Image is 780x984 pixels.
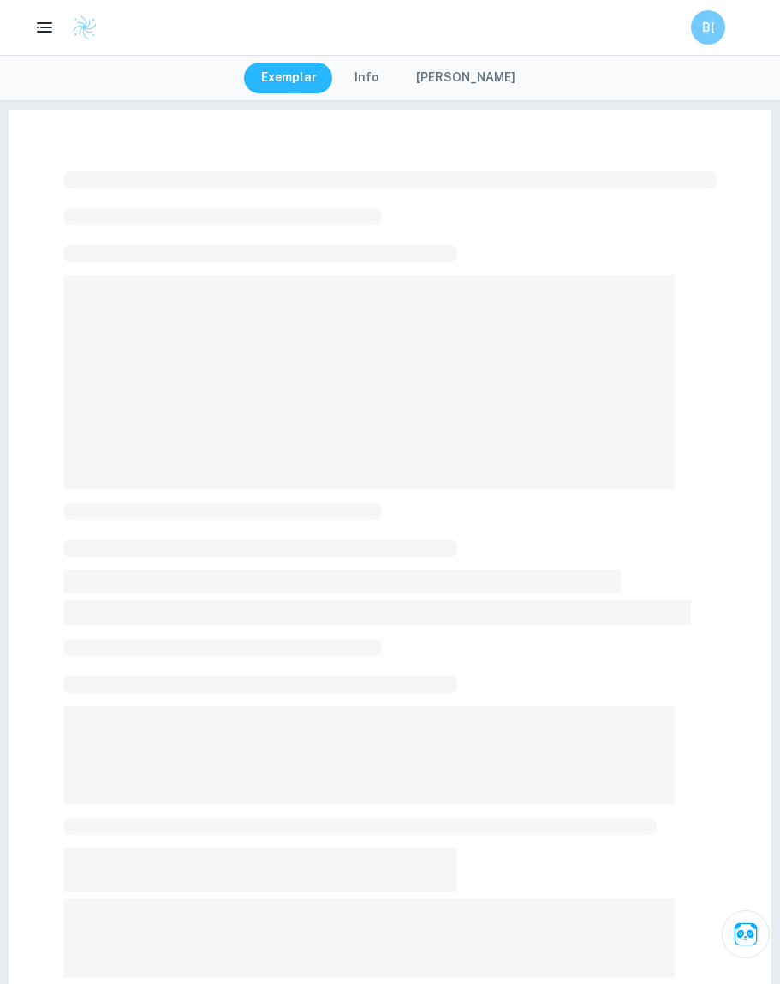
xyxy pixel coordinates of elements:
[699,18,718,37] h6: B(
[62,15,98,40] a: Clastify logo
[337,63,396,93] button: Info
[691,10,725,45] button: B(
[244,63,334,93] button: Exemplar
[722,910,770,958] button: Ask Clai
[72,15,98,40] img: Clastify logo
[399,63,533,93] button: [PERSON_NAME]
